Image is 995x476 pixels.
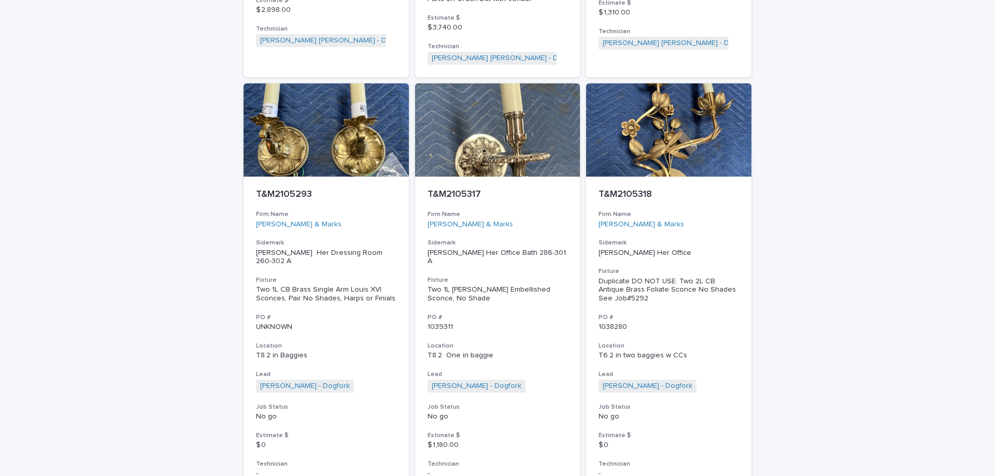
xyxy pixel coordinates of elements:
[256,313,396,322] h3: PO #
[428,460,568,468] h3: Technician
[256,412,396,421] p: No go
[256,210,396,219] h3: Firm Name
[599,220,684,229] a: [PERSON_NAME] & Marks
[603,382,692,391] a: [PERSON_NAME] - Dogfork
[256,285,396,303] div: Two 1L CB Brass Single Arm Louis XVI Sconces, Pair No Shades, Harps or Finials
[256,370,396,379] h3: Lead
[599,342,739,350] h3: Location
[260,382,350,391] a: [PERSON_NAME] - Dogfork
[256,323,396,331] p: UNKNOWN
[599,351,739,360] p: T6.2 in two baggies w CCs
[599,277,739,303] div: Duplicate DO NOT USE: Two 2L CB Antique Brass Foliate Sconce No Shades See Job#5292
[599,370,739,379] h3: Lead
[428,189,568,200] p: T&M2105317
[428,220,513,229] a: [PERSON_NAME] & Marks
[428,239,568,247] h3: Sidemark
[599,267,739,276] h3: Fixture
[599,412,739,421] p: No go
[256,220,342,229] a: [PERSON_NAME] & Marks
[428,412,568,421] p: No go
[256,276,396,284] h3: Fixture
[432,54,621,63] a: [PERSON_NAME] [PERSON_NAME] - Dogfork - Technician
[428,210,568,219] h3: Firm Name
[428,23,568,32] p: $ 3,740.00
[428,370,568,379] h3: Lead
[599,189,739,200] p: T&M2105318
[599,210,739,219] h3: Firm Name
[256,403,396,411] h3: Job Status
[260,36,450,45] a: [PERSON_NAME] [PERSON_NAME] - Dogfork - Technician
[428,351,568,360] p: T8.2 One in baggie
[432,382,521,391] a: [PERSON_NAME] - Dogfork
[256,431,396,440] h3: Estimate $
[428,285,568,303] div: Two 1L [PERSON_NAME] Embellished Sconce, No Shade
[428,276,568,284] h3: Fixture
[599,8,739,17] p: $ 1,310.00
[428,403,568,411] h3: Job Status
[599,460,739,468] h3: Technician
[428,342,568,350] h3: Location
[599,249,739,257] p: [PERSON_NAME] Her Office
[256,441,396,450] p: $ 0
[603,39,792,48] a: [PERSON_NAME] [PERSON_NAME] - Dogfork - Technician
[256,351,396,360] p: T8.2 in Baggies
[256,25,396,33] h3: Technician
[428,249,568,266] p: [PERSON_NAME] Her Office Bath 286-301 A
[599,403,739,411] h3: Job Status
[599,239,739,247] h3: Sidemark
[256,460,396,468] h3: Technician
[428,14,568,22] h3: Estimate $
[428,42,568,51] h3: Technician
[428,313,568,322] h3: PO #
[428,323,568,331] p: 1039311
[428,441,568,450] p: $ 1,180.00
[599,431,739,440] h3: Estimate $
[256,249,396,266] p: [PERSON_NAME] Her Dressing Room 260-302 A
[428,431,568,440] h3: Estimate $
[256,342,396,350] h3: Location
[599,27,739,36] h3: Technician
[256,6,396,15] p: $ 2,898.00
[599,323,739,331] p: 1038280
[599,441,739,450] p: $ 0
[599,313,739,322] h3: PO #
[256,189,396,200] p: T&M2105293
[256,239,396,247] h3: Sidemark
